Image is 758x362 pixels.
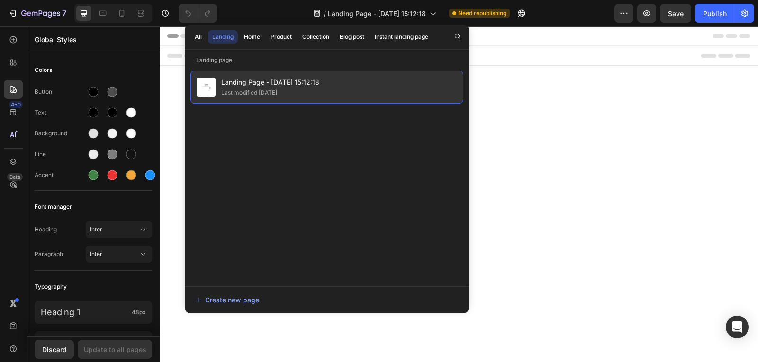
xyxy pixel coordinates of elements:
[35,171,86,179] div: Accent
[4,4,71,23] button: 7
[35,340,74,359] button: Discard
[35,250,86,258] span: Paragraph
[340,33,364,41] div: Blog post
[35,225,86,234] span: Heading
[179,4,217,23] div: Undo/Redo
[9,101,23,108] div: 450
[370,30,433,44] button: Instant landing page
[90,250,138,258] span: Inter
[35,201,72,212] span: Font manager
[35,108,86,117] div: Text
[194,291,460,309] button: Create new page
[302,33,329,41] div: Collection
[328,9,426,18] span: Landing Page - [DATE] 15:12:18
[660,4,691,23] button: Save
[324,9,326,18] span: /
[86,246,152,263] button: Inter
[35,88,86,96] div: Button
[35,281,67,292] span: Typography
[375,33,428,41] div: Instant landing page
[35,35,152,44] p: Global Styles
[458,9,506,18] span: Need republishing
[35,150,86,159] div: Line
[266,30,296,44] button: Product
[41,307,128,318] p: Heading 1
[86,221,152,238] button: Inter
[703,9,727,18] div: Publish
[195,295,259,305] div: Create new page
[208,30,238,44] button: Landing
[42,344,67,354] div: Discard
[726,316,749,338] div: Open Intercom Messenger
[335,30,369,44] button: Blog post
[298,30,334,44] button: Collection
[185,55,469,65] p: Landing page
[7,173,23,181] div: Beta
[221,88,277,97] div: Last modified [DATE]
[240,30,264,44] button: Home
[212,33,234,41] div: Landing
[668,9,684,18] span: Save
[244,33,260,41] div: Home
[190,30,206,44] button: All
[195,33,202,41] div: All
[221,77,319,88] span: Landing Page - [DATE] 15:12:18
[78,340,152,359] button: Update to all pages
[35,129,86,138] div: Background
[132,308,146,317] span: 48px
[90,225,138,234] span: Inter
[62,8,66,19] p: 7
[160,26,758,362] iframe: Design area
[84,344,146,354] div: Update to all pages
[35,64,52,76] span: Colors
[695,4,735,23] button: Publish
[271,33,292,41] div: Product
